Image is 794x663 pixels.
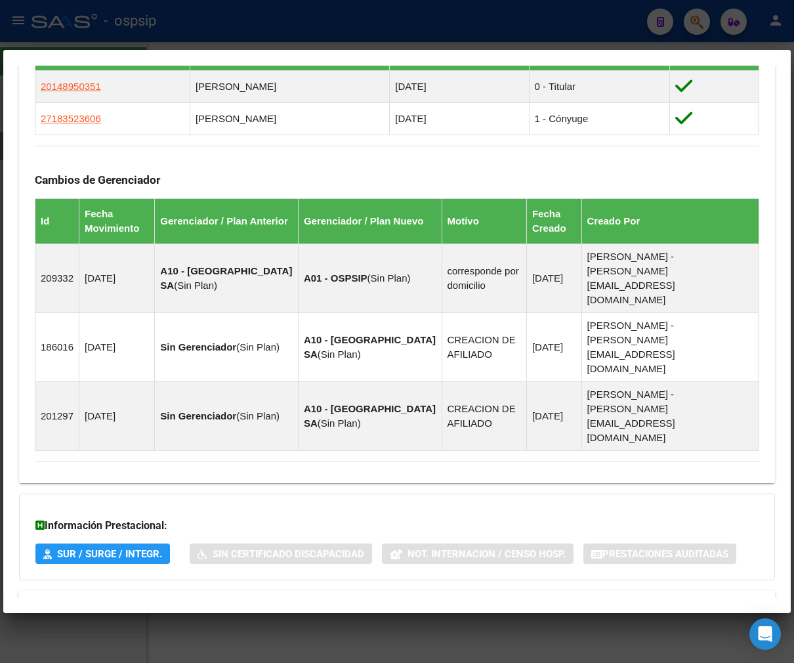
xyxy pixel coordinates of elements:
[79,313,155,382] td: [DATE]
[79,244,155,313] td: [DATE]
[442,313,526,382] td: CREACION DE AFILIADO
[155,199,299,244] th: Gerenciador / Plan Anterior
[526,313,581,382] td: [DATE]
[298,199,442,244] th: Gerenciador / Plan Nuevo
[240,410,276,421] span: Sin Plan
[41,113,101,124] span: 27183523606
[581,313,759,382] td: [PERSON_NAME] - [PERSON_NAME][EMAIL_ADDRESS][DOMAIN_NAME]
[190,103,389,135] td: [PERSON_NAME]
[390,71,529,103] td: [DATE]
[240,341,276,353] span: Sin Plan
[155,313,299,382] td: ( )
[160,341,236,353] strong: Sin Gerenciador
[526,199,581,244] th: Fecha Creado
[442,382,526,451] td: CREACION DE AFILIADO
[529,71,669,103] td: 0 - Titular
[321,349,358,360] span: Sin Plan
[35,244,79,313] td: 209332
[321,417,358,429] span: Sin Plan
[298,313,442,382] td: ( )
[526,382,581,451] td: [DATE]
[442,244,526,313] td: corresponde por domicilio
[304,403,436,429] strong: A10 - [GEOGRAPHIC_DATA] SA
[160,410,236,421] strong: Sin Gerenciador
[35,199,79,244] th: Id
[155,244,299,313] td: ( )
[581,244,759,313] td: [PERSON_NAME] - [PERSON_NAME][EMAIL_ADDRESS][DOMAIN_NAME]
[304,334,436,360] strong: A10 - [GEOGRAPHIC_DATA] SA
[177,280,214,291] span: Sin Plan
[529,103,669,135] td: 1 - Cónyuge
[35,313,79,382] td: 186016
[581,199,759,244] th: Creado Por
[382,544,574,564] button: Not. Internacion / Censo Hosp.
[407,548,566,560] span: Not. Internacion / Censo Hosp.
[190,544,372,564] button: Sin Certificado Discapacidad
[213,548,364,560] span: Sin Certificado Discapacidad
[371,272,407,284] span: Sin Plan
[442,199,526,244] th: Motivo
[583,544,736,564] button: Prestaciones Auditadas
[79,199,155,244] th: Fecha Movimiento
[749,618,781,650] div: Open Intercom Messenger
[390,103,529,135] td: [DATE]
[35,544,170,564] button: SUR / SURGE / INTEGR.
[35,382,79,451] td: 201297
[35,173,759,187] h3: Cambios de Gerenciador
[155,382,299,451] td: ( )
[160,265,292,291] strong: A10 - [GEOGRAPHIC_DATA] SA
[602,548,728,560] span: Prestaciones Auditadas
[35,518,759,534] h3: Información Prestacional:
[190,71,389,103] td: [PERSON_NAME]
[526,244,581,313] td: [DATE]
[79,382,155,451] td: [DATE]
[298,382,442,451] td: ( )
[298,244,442,313] td: ( )
[581,382,759,451] td: [PERSON_NAME] - [PERSON_NAME][EMAIL_ADDRESS][DOMAIN_NAME]
[304,272,367,284] strong: A01 - OSPSIP
[57,548,162,560] span: SUR / SURGE / INTEGR.
[19,591,775,622] mat-expansion-panel-header: Aportes y Contribuciones del Afiliado: 20461837264
[41,81,101,92] span: 20148950351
